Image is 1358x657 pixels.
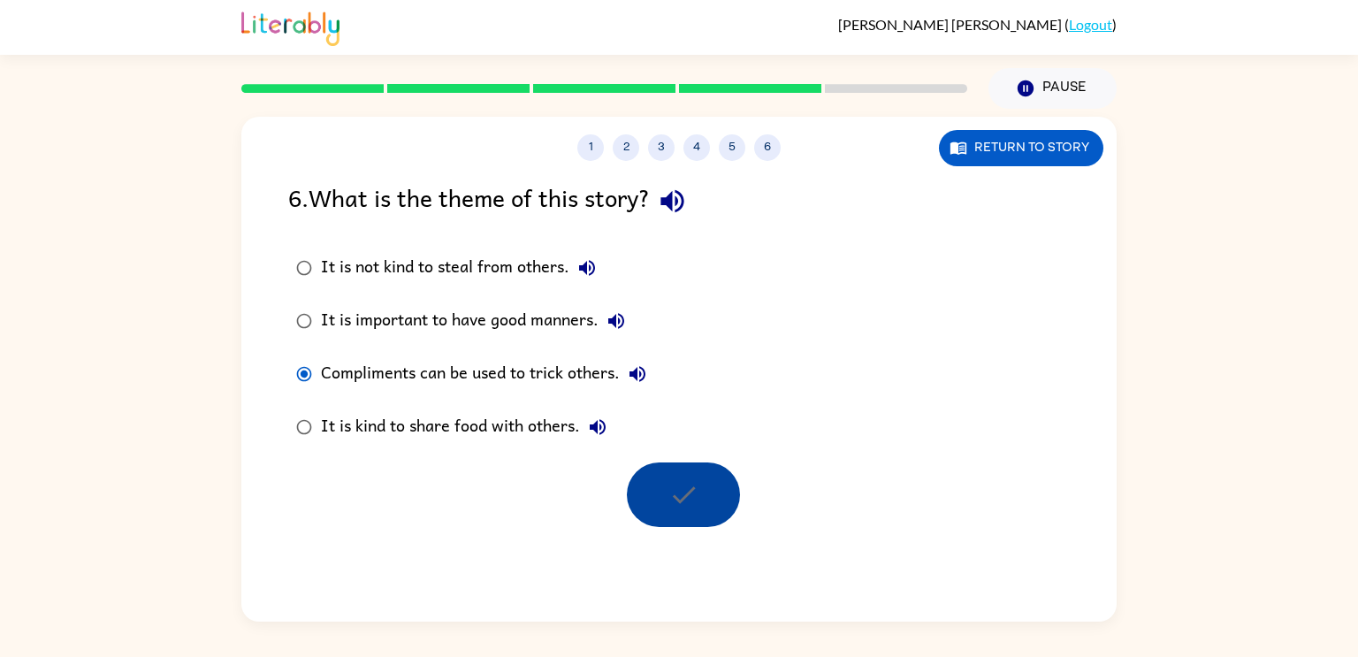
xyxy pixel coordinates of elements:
img: Literably [241,7,339,46]
button: It is important to have good manners. [599,303,634,339]
div: It is important to have good manners. [321,303,634,339]
div: It is not kind to steal from others. [321,250,605,286]
button: 1 [577,134,604,161]
button: Compliments can be used to trick others. [620,356,655,392]
div: 6 . What is the theme of this story? [288,179,1070,224]
button: 5 [719,134,745,161]
span: [PERSON_NAME] [PERSON_NAME] [838,16,1064,33]
div: It is kind to share food with others. [321,409,615,445]
div: ( ) [838,16,1117,33]
button: Pause [988,68,1117,109]
button: 3 [648,134,675,161]
button: 4 [683,134,710,161]
button: It is kind to share food with others. [580,409,615,445]
button: It is not kind to steal from others. [569,250,605,286]
button: 6 [754,134,781,161]
button: Return to story [939,130,1103,166]
button: 2 [613,134,639,161]
div: Compliments can be used to trick others. [321,356,655,392]
a: Logout [1069,16,1112,33]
